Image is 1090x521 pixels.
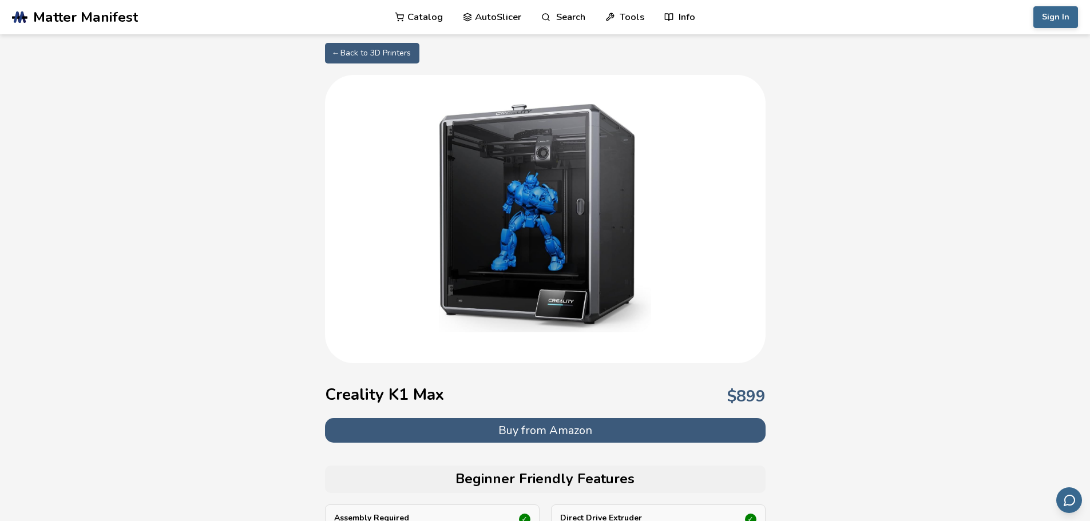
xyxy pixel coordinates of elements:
[1056,487,1082,513] button: Send feedback via email
[331,471,760,487] h2: Beginner Friendly Features
[727,387,766,405] p: $ 899
[325,418,766,443] button: Buy from Amazon
[431,104,660,332] img: Creality K1 Max
[1033,6,1078,28] button: Sign In
[33,9,138,25] span: Matter Manifest
[325,385,444,404] h1: Creality K1 Max
[325,43,419,63] a: ← Back to 3D Printers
